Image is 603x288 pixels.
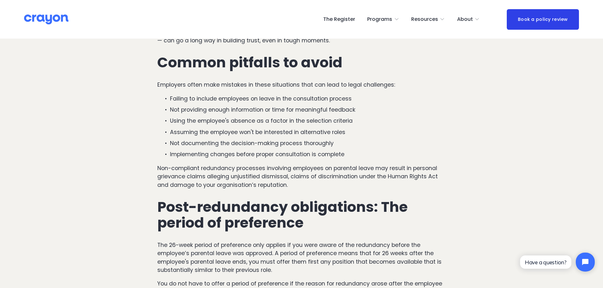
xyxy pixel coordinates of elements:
[157,164,446,189] p: Non-compliant redundancy processes involving employees on parental leave may result in personal g...
[170,150,446,158] p: Implementing changes before proper consultation is complete
[157,199,446,231] h2: Post-redundancy obligations: The period of preference
[515,247,600,277] iframe: Tidio Chat
[24,14,68,25] img: Crayon
[507,9,579,30] a: Book a policy review
[157,55,446,70] h2: Common pitfalls to avoid
[170,117,446,125] p: Using the employee's absence as a factor in the selection criteria
[157,81,446,89] p: Employers often make mistakes in these situations that can lead to legal challenges:
[170,106,446,114] p: Not providing enough information or time for meaningful feedback
[367,15,392,24] span: Programs
[457,14,480,24] a: folder dropdown
[170,128,446,136] p: Assuming the employee won't be interested in alternative roles
[323,14,355,24] a: The Register
[157,241,446,274] p: The 26-week period of preference only applies if you were aware of the redundancy before the empl...
[170,139,446,147] p: Not documenting the decision-making process thoroughly
[457,15,473,24] span: About
[367,14,399,24] a: folder dropdown
[170,95,446,103] p: Failing to include employees on leave in the consultation process
[411,14,445,24] a: folder dropdown
[411,15,438,24] span: Resources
